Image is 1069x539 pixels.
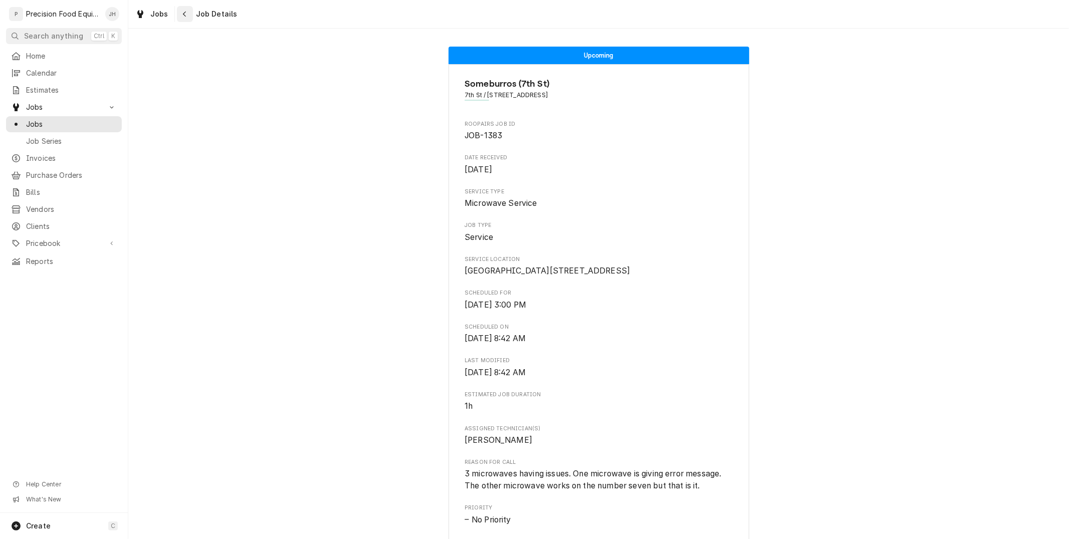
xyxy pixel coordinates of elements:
span: Service Location [465,265,733,277]
span: Reports [26,256,117,266]
span: Jobs [150,9,168,19]
div: JH [105,7,119,21]
a: Purchase Orders [6,167,122,183]
span: Job Series [26,136,117,146]
span: [GEOGRAPHIC_DATA][STREET_ADDRESS] [465,266,630,276]
span: Estimates [26,85,117,95]
span: Clients [26,221,117,231]
a: Bills [6,184,122,200]
span: Assigned Technician(s) [465,434,733,446]
span: Purchase Orders [26,170,117,180]
span: C [111,522,115,530]
span: Priority [465,504,733,512]
span: Reason For Call [465,468,733,491]
span: [DATE] 3:00 PM [465,300,526,310]
span: [DATE] 8:42 AM [465,368,526,377]
span: Bills [26,187,117,197]
div: Roopairs Job ID [465,120,733,142]
span: Upcoming [584,52,613,59]
span: 3 microwaves having issues. One microwave is giving error message. The other microwave works on t... [465,469,724,490]
span: Assigned Technician(s) [465,425,733,433]
a: Clients [6,218,122,234]
span: Service [465,232,493,242]
div: P [9,7,23,21]
span: [PERSON_NAME] [465,435,532,445]
div: Job Type [465,221,733,243]
a: Vendors [6,201,122,217]
div: Last Modified [465,357,733,378]
a: Invoices [6,150,122,166]
span: Date Received [465,164,733,176]
span: Service Type [465,188,733,196]
span: Help Center [26,480,116,488]
span: Job Type [465,221,733,229]
div: Scheduled On [465,323,733,345]
a: Go to Pricebook [6,235,122,251]
span: Address [465,91,733,100]
span: Home [26,51,117,61]
a: Go to What's New [6,492,122,506]
span: Create [26,521,51,530]
button: Search anythingCtrlK [6,28,122,44]
span: Invoices [26,153,117,163]
span: Scheduled For [465,299,733,311]
span: 1h [465,401,473,411]
a: Calendar [6,65,122,81]
span: Job Type [465,231,733,243]
span: Roopairs Job ID [465,120,733,128]
span: Scheduled On [465,323,733,331]
span: Search anything [24,31,83,41]
span: [DATE] [465,165,492,174]
div: Jason Hertel's Avatar [105,7,119,21]
span: Vendors [26,204,117,214]
div: Precision Food Equipment LLC [26,9,100,19]
span: Roopairs Job ID [465,130,733,142]
span: Scheduled On [465,333,733,345]
span: Jobs [26,102,102,112]
span: Service Type [465,197,733,209]
div: Service Type [465,188,733,209]
span: K [111,32,115,40]
span: Microwave Service [465,198,537,208]
span: Job Details [193,9,238,19]
div: Status [449,47,749,64]
div: Date Received [465,154,733,175]
a: Go to Help Center [6,477,122,491]
span: [DATE] 8:42 AM [465,334,526,343]
a: Reports [6,253,122,269]
button: Navigate back [177,6,193,22]
span: Jobs [26,119,117,129]
span: Pricebook [26,238,102,248]
span: Name [465,77,733,91]
div: Assigned Technician(s) [465,425,733,446]
span: Reason For Call [465,458,733,466]
div: Estimated Job Duration [465,391,733,412]
span: Priority [465,514,733,526]
span: Date Received [465,154,733,162]
span: Estimated Job Duration [465,400,733,412]
span: Last Modified [465,357,733,365]
a: Go to Jobs [6,99,122,115]
span: What's New [26,495,116,503]
a: Home [6,48,122,64]
a: Jobs [6,116,122,132]
div: Priority [465,504,733,525]
span: Calendar [26,68,117,78]
span: Ctrl [94,32,104,40]
div: Reason For Call [465,458,733,492]
span: Estimated Job Duration [465,391,733,399]
span: Scheduled For [465,289,733,297]
a: Jobs [131,6,172,22]
span: JOB-1383 [465,131,502,140]
div: No Priority [465,514,733,526]
a: Estimates [6,82,122,98]
span: Last Modified [465,367,733,379]
div: Service Location [465,255,733,277]
span: Service Location [465,255,733,263]
div: Client Information [465,77,733,108]
div: Scheduled For [465,289,733,311]
a: Job Series [6,133,122,149]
